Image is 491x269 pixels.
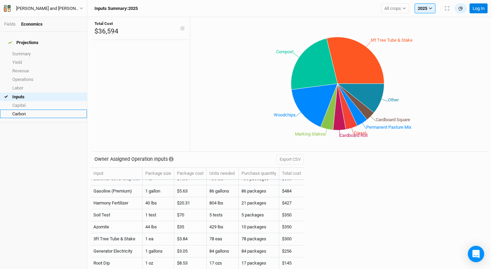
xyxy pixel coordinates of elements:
[174,209,207,221] td: $70
[207,233,239,245] td: 78 eas
[295,131,325,137] tspan: Marking Stakes
[143,185,174,197] td: 1 gallon
[143,233,174,245] td: 1 ea
[468,246,484,262] div: Open Intercom Messenger
[143,221,174,233] td: 44 lbs
[207,221,239,233] td: 429 lbs
[279,168,304,180] th: Total cost
[279,185,304,197] td: $484
[91,245,143,257] td: Generator Electricity
[168,156,174,162] div: Tooltip anchor
[143,168,174,180] th: Package size
[16,5,79,12] div: Katie and Nicki
[143,209,174,221] td: 1 test
[279,197,304,209] td: $427
[91,168,143,180] th: Input
[366,125,412,130] tspan: Permanent Pasture Mix
[94,21,113,26] span: Total Cost
[91,221,143,233] td: Azomite
[276,49,294,54] tspan: Compost
[470,3,488,14] button: Log In
[4,22,16,27] a: Fields
[371,38,413,43] tspan: 6ft Tree Tube & Stake
[239,209,279,221] td: 5 packages
[381,3,409,14] button: All crops
[21,21,43,27] div: Economics
[376,117,410,122] tspan: Cardboard Square
[274,112,296,117] tspan: Woodchips
[239,197,279,209] td: 21 packages
[340,133,368,138] tspan: Cardboard Roll
[94,156,168,162] h3: Owner Assigned Operation Inputs
[239,221,279,233] td: 10 packages
[239,233,279,245] td: 78 packages
[143,245,174,257] td: 1 gallons
[143,197,174,209] td: 40 lbs
[277,154,304,165] button: Export CSV
[388,97,399,102] tspan: Other
[174,197,207,209] td: $20.31
[174,185,207,197] td: $5.63
[8,40,39,45] div: Projections
[91,197,143,209] td: Harmony Fertilizer
[207,245,239,257] td: 84 gallons
[415,3,435,14] button: 2025
[174,245,207,257] td: $3.05
[174,168,207,180] th: Package cost
[207,209,239,221] td: 5 tests
[354,130,366,136] tspan: Diesel
[384,5,401,12] span: All crops
[91,209,143,221] td: Soil Test
[91,185,143,197] td: Gasoline (Premium)
[279,233,304,245] td: $300
[174,233,207,245] td: $3.84
[94,6,138,11] h3: Inputs Summary: 2025
[239,168,279,180] th: Purchase quantity
[239,245,279,257] td: 84 packages
[279,221,304,233] td: $350
[16,5,79,12] div: [PERSON_NAME] and [PERSON_NAME]
[174,221,207,233] td: $35
[207,197,239,209] td: 804 lbs
[91,233,143,245] td: 3ft Tree Tube & Stake
[239,185,279,197] td: 86 packages
[3,5,84,12] button: [PERSON_NAME] and [PERSON_NAME]
[279,209,304,221] td: $350
[207,168,239,180] th: Units needed
[94,27,118,35] span: $36,594
[279,245,304,257] td: $256
[207,185,239,197] td: 86 gallons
